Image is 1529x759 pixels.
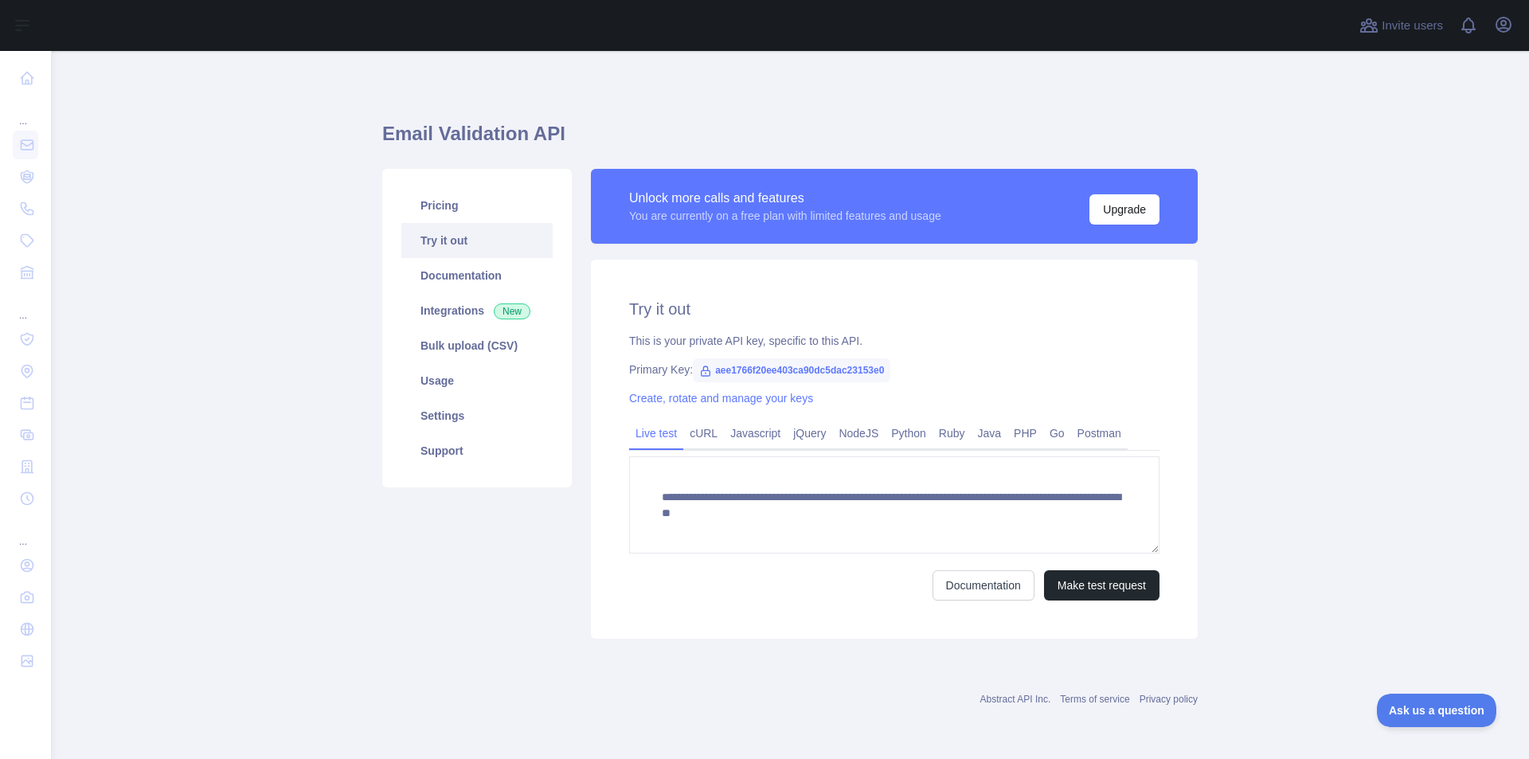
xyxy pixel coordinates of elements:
a: Postman [1071,421,1128,446]
a: cURL [683,421,724,446]
a: Documentation [933,570,1034,601]
button: Invite users [1356,13,1446,38]
div: This is your private API key, specific to this API. [629,333,1159,349]
h2: Try it out [629,298,1159,320]
a: jQuery [787,421,832,446]
a: Pricing [401,188,553,223]
a: Documentation [401,258,553,293]
div: ... [13,96,38,127]
span: Invite users [1382,17,1443,35]
div: ... [13,290,38,322]
a: Usage [401,363,553,398]
span: New [494,303,530,319]
a: Support [401,433,553,468]
a: Bulk upload (CSV) [401,328,553,363]
iframe: Toggle Customer Support [1377,694,1497,727]
button: Upgrade [1089,194,1159,225]
h1: Email Validation API [382,121,1198,159]
a: Abstract API Inc. [980,694,1051,705]
a: Terms of service [1060,694,1129,705]
a: Python [885,421,933,446]
div: ... [13,516,38,548]
button: Make test request [1044,570,1159,601]
a: Settings [401,398,553,433]
span: aee1766f20ee403ca90dc5dac23153e0 [693,358,890,382]
a: Javascript [724,421,787,446]
div: Primary Key: [629,362,1159,378]
div: You are currently on a free plan with limited features and usage [629,208,941,224]
a: Go [1043,421,1071,446]
a: Create, rotate and manage your keys [629,392,813,405]
a: PHP [1007,421,1043,446]
a: Try it out [401,223,553,258]
div: Unlock more calls and features [629,189,941,208]
a: NodeJS [832,421,885,446]
a: Privacy policy [1140,694,1198,705]
a: Live test [629,421,683,446]
a: Java [972,421,1008,446]
a: Ruby [933,421,972,446]
a: Integrations New [401,293,553,328]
